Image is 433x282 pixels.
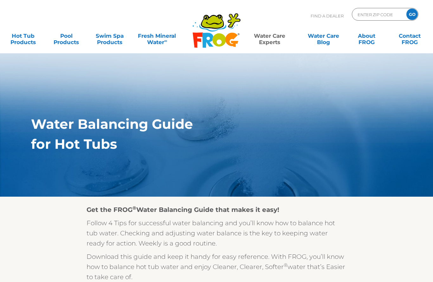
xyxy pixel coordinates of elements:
[136,30,178,42] a: Fresh MineralWater∞
[31,136,372,152] h1: for Hot Tubs
[350,30,384,42] a: AboutFROG
[132,205,136,211] sup: ®
[87,252,346,282] p: Download this guide and keep it handy for easy reference. With FROG, you’ll know how to balance h...
[49,30,83,42] a: PoolProducts
[242,30,297,42] a: Water CareExperts
[406,9,418,20] input: GO
[31,116,372,132] h1: Water Balancing Guide
[284,262,288,268] sup: ®
[311,8,344,24] p: Find A Dealer
[6,30,40,42] a: Hot TubProducts
[307,30,340,42] a: Water CareBlog
[164,38,167,43] sup: ∞
[357,10,400,19] input: Zip Code Form
[393,30,427,42] a: ContactFROG
[87,218,346,248] p: Follow 4 Tips for successful water balancing and you’ll know how to balance hot tub water. Checki...
[93,30,126,42] a: Swim SpaProducts
[87,206,279,213] strong: Get the FROG Water Balancing Guide that makes it easy!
